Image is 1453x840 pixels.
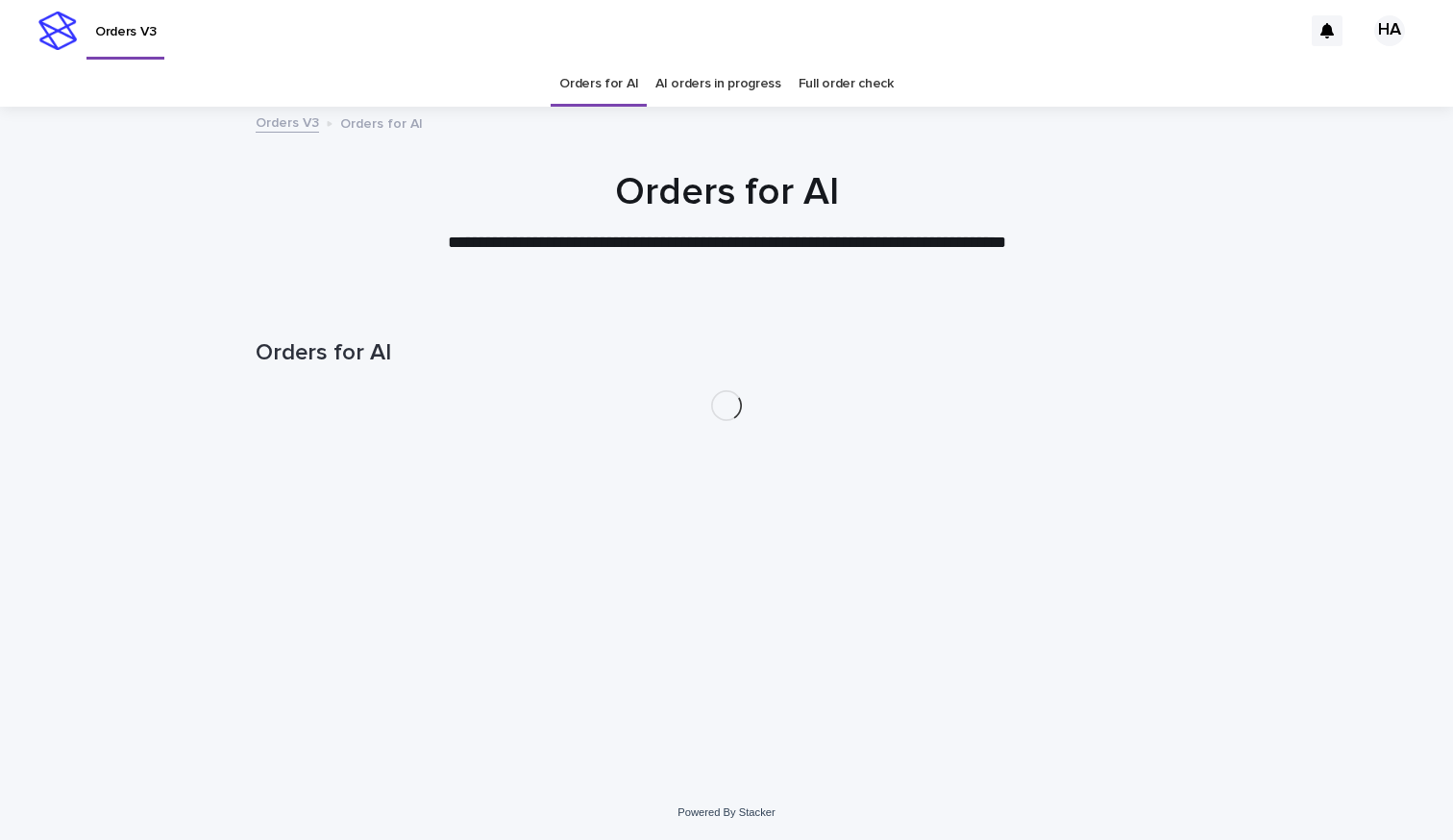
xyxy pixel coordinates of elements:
img: stacker-logo-s-only.png [38,12,77,50]
div: HA [1374,15,1405,46]
h1: Orders for AI [256,339,1197,367]
p: Orders for AI [340,111,423,133]
h1: Orders for AI [256,169,1197,215]
a: Full order check [799,62,894,107]
a: Orders for AI [559,62,638,107]
a: AI orders in progress [655,62,781,107]
a: Powered By Stacker [677,806,775,818]
a: Orders V3 [256,111,319,133]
